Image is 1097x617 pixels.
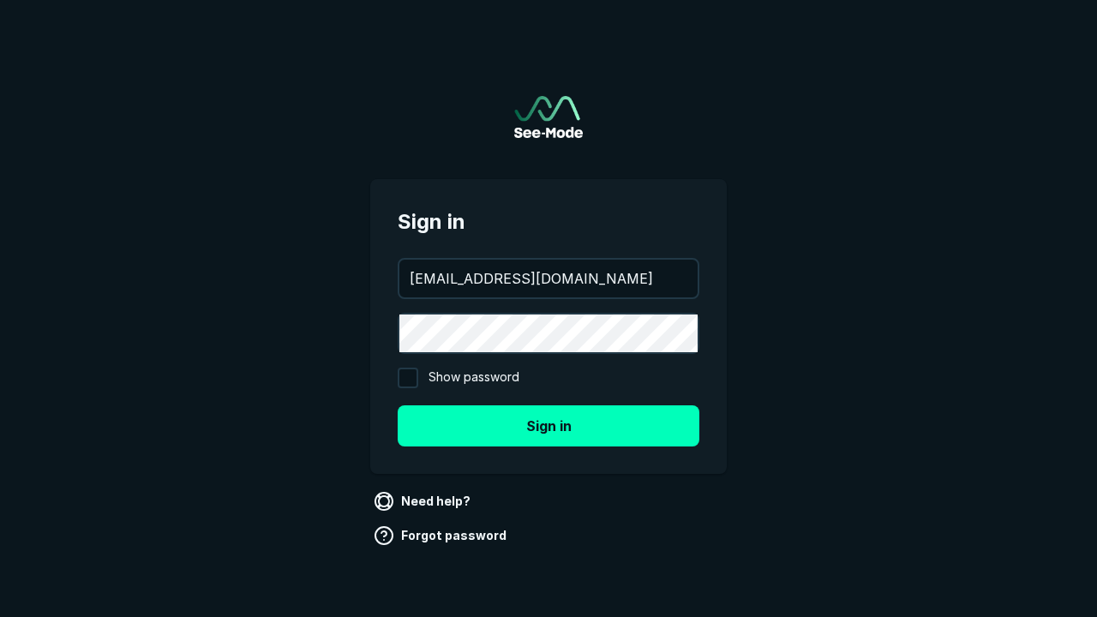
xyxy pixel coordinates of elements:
[370,488,477,515] a: Need help?
[514,96,583,138] img: See-Mode Logo
[429,368,519,388] span: Show password
[370,522,513,549] a: Forgot password
[398,207,699,237] span: Sign in
[514,96,583,138] a: Go to sign in
[399,260,698,297] input: your@email.com
[398,405,699,446] button: Sign in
